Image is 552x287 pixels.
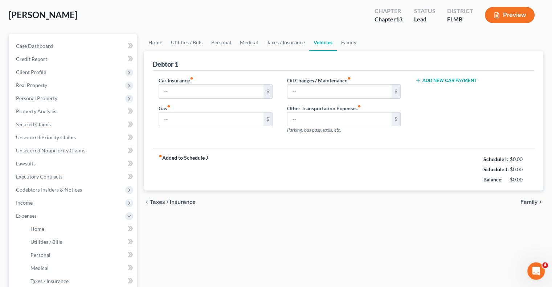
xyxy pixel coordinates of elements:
[25,249,137,262] a: Personal
[447,15,473,24] div: FLMB
[159,154,162,158] i: fiber_manual_record
[30,226,44,232] span: Home
[347,77,351,80] i: fiber_manual_record
[16,69,46,75] span: Client Profile
[159,104,171,112] label: Gas
[30,278,69,284] span: Taxes / Insurance
[16,147,85,153] span: Unsecured Nonpriority Claims
[375,15,402,24] div: Chapter
[510,166,529,173] div: $0.00
[236,34,262,51] a: Medical
[520,199,543,205] button: Family chevron_right
[483,166,509,172] strong: Schedule J:
[542,262,548,268] span: 4
[414,7,436,15] div: Status
[16,82,47,88] span: Real Property
[10,157,137,170] a: Lawsuits
[10,118,137,131] a: Secured Claims
[392,85,400,98] div: $
[159,112,263,126] input: --
[10,40,137,53] a: Case Dashboard
[30,265,49,271] span: Medical
[287,85,392,98] input: --
[510,156,529,163] div: $0.00
[16,173,62,180] span: Executory Contracts
[10,170,137,183] a: Executory Contracts
[357,104,361,108] i: fiber_manual_record
[10,53,137,66] a: Credit Report
[520,199,537,205] span: Family
[144,199,196,205] button: chevron_left Taxes / Insurance
[144,34,167,51] a: Home
[16,56,47,62] span: Credit Report
[16,213,37,219] span: Expenses
[527,262,545,280] iframe: Intercom live chat
[159,77,193,84] label: Car Insurance
[263,112,272,126] div: $
[447,7,473,15] div: District
[287,112,392,126] input: --
[16,160,36,167] span: Lawsuits
[483,156,508,162] strong: Schedule I:
[190,77,193,80] i: fiber_manual_record
[9,9,77,20] span: [PERSON_NAME]
[414,15,436,24] div: Lead
[396,16,402,22] span: 13
[16,121,51,127] span: Secured Claims
[483,176,503,183] strong: Balance:
[287,127,341,133] span: Parking, bus pass, taxis, etc.
[16,43,53,49] span: Case Dashboard
[16,108,56,114] span: Property Analysis
[30,252,50,258] span: Personal
[150,199,196,205] span: Taxes / Insurance
[144,199,150,205] i: chevron_left
[375,7,402,15] div: Chapter
[415,78,477,83] button: Add New Car Payment
[263,85,272,98] div: $
[25,235,137,249] a: Utilities / Bills
[167,104,171,108] i: fiber_manual_record
[10,144,137,157] a: Unsecured Nonpriority Claims
[159,85,263,98] input: --
[153,60,178,69] div: Debtor 1
[16,134,76,140] span: Unsecured Priority Claims
[10,105,137,118] a: Property Analysis
[207,34,236,51] a: Personal
[337,34,361,51] a: Family
[287,104,361,112] label: Other Transportation Expenses
[287,77,351,84] label: Oil Changes / Maintenance
[16,95,57,101] span: Personal Property
[25,222,137,235] a: Home
[167,34,207,51] a: Utilities / Bills
[16,200,33,206] span: Income
[392,112,400,126] div: $
[510,176,529,183] div: $0.00
[309,34,337,51] a: Vehicles
[485,7,535,23] button: Preview
[10,131,137,144] a: Unsecured Priority Claims
[262,34,309,51] a: Taxes / Insurance
[30,239,62,245] span: Utilities / Bills
[159,154,208,185] strong: Added to Schedule J
[537,199,543,205] i: chevron_right
[16,186,82,193] span: Codebtors Insiders & Notices
[25,262,137,275] a: Medical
